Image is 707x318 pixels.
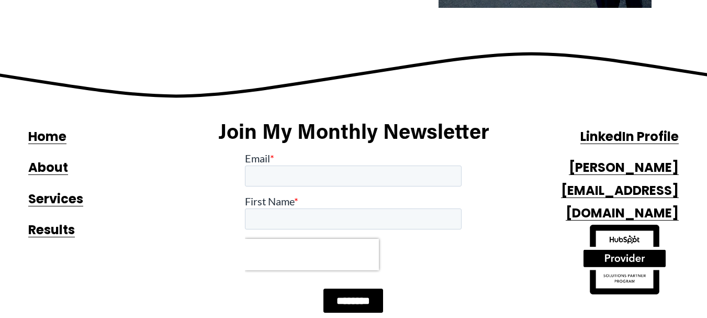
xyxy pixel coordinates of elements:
[28,159,68,176] strong: About
[516,156,679,224] a: [PERSON_NAME][EMAIL_ADDRESS][DOMAIN_NAME]
[28,128,66,145] strong: Home
[28,156,68,179] a: About
[28,125,66,148] a: Home
[561,159,679,222] strong: [PERSON_NAME][EMAIL_ADDRESS][DOMAIN_NAME]
[218,117,489,145] strong: Join My Monthly Newsletter
[580,128,679,145] strong: LinkedIn Profile
[580,125,679,148] a: LinkedIn Profile
[28,221,75,238] strong: Results
[28,218,75,241] a: Results
[28,190,83,207] strong: Services
[28,188,83,210] a: Services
